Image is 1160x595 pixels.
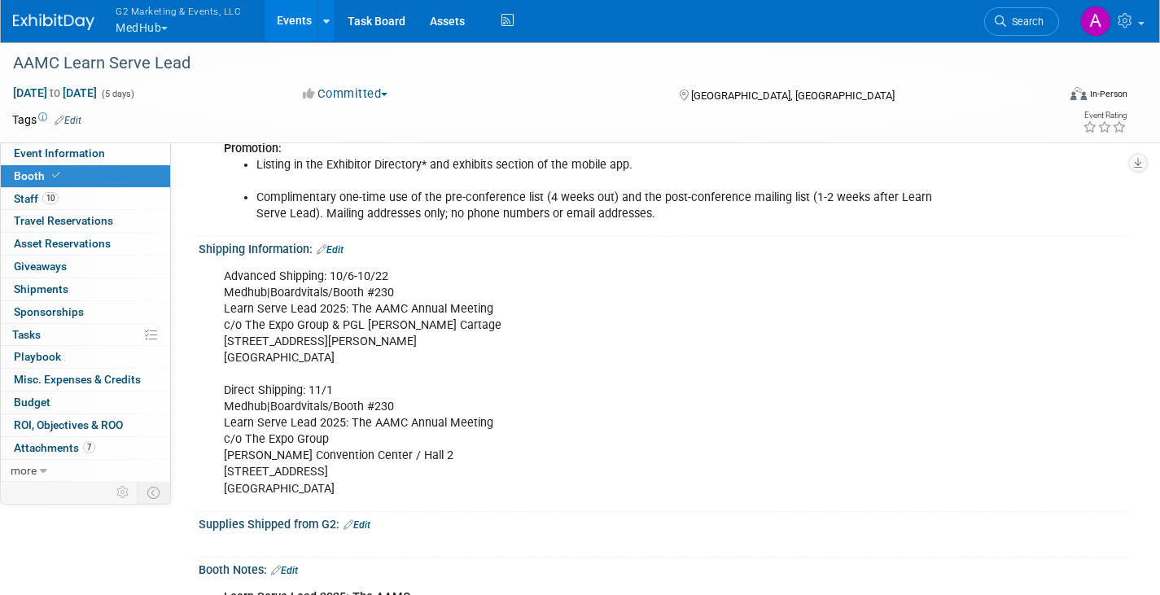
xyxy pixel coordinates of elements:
[14,373,141,386] span: Misc. Expenses & Credits
[14,305,84,318] span: Sponsorships
[962,85,1127,109] div: Event Format
[109,482,138,503] td: Personalize Event Tab Strip
[1,210,170,232] a: Travel Reservations
[1,256,170,278] a: Giveaways
[13,14,94,30] img: ExhibitDay
[1,369,170,391] a: Misc. Expenses & Credits
[1,346,170,368] a: Playbook
[138,482,171,503] td: Toggle Event Tabs
[199,512,1127,533] div: Supplies Shipped from G2:
[14,396,50,409] span: Budget
[1,414,170,436] a: ROI, Objectives & ROO
[14,282,68,295] span: Shipments
[1006,15,1044,28] span: Search
[14,192,59,205] span: Staff
[14,441,95,454] span: Attachments
[42,192,59,204] span: 10
[47,86,63,99] span: to
[212,260,948,505] div: Advanced Shipping: 10/6-10/22 Medhub|Boardvitals/Booth #230 Learn Serve Lead 2025: The AAMC Annua...
[7,49,1032,78] div: AAMC Learn Serve Lead
[1,142,170,164] a: Event Information
[199,237,1127,258] div: Shipping Information:
[1089,88,1127,100] div: In-Person
[297,85,394,103] button: Committed
[1080,6,1111,37] img: Anna Lerner
[14,237,111,250] span: Asset Reservations
[14,260,67,273] span: Giveaways
[1,301,170,323] a: Sponsorships
[12,112,81,128] td: Tags
[1,437,170,459] a: Attachments7
[12,328,41,341] span: Tasks
[344,519,370,531] a: Edit
[256,190,938,222] li: Complimentary one-time use of the pre-conference list (4 weeks out) and the post-conference maili...
[199,558,1127,579] div: Booth Notes:
[14,214,113,227] span: Travel Reservations
[256,157,938,173] li: Listing in the Exhibitor Directory* and exhibits section of the mobile app.
[1,324,170,346] a: Tasks
[83,441,95,453] span: 7
[100,89,134,99] span: (5 days)
[271,565,298,576] a: Edit
[55,115,81,126] a: Edit
[14,147,105,160] span: Event Information
[14,350,61,363] span: Playbook
[1,188,170,210] a: Staff10
[1,392,170,413] a: Budget
[52,171,60,180] i: Booth reservation complete
[1,233,170,255] a: Asset Reservations
[1,460,170,482] a: more
[1,165,170,187] a: Booth
[984,7,1059,36] a: Search
[691,90,895,102] span: [GEOGRAPHIC_DATA], [GEOGRAPHIC_DATA]
[224,142,282,155] b: Promotion:
[12,85,98,100] span: [DATE] [DATE]
[1070,87,1087,100] img: Format-Inperson.png
[14,418,123,431] span: ROI, Objectives & ROO
[11,464,37,477] span: more
[1083,112,1127,120] div: Event Rating
[14,169,63,182] span: Booth
[1,278,170,300] a: Shipments
[116,2,241,20] span: G2 Marketing & Events, LLC
[317,244,344,256] a: Edit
